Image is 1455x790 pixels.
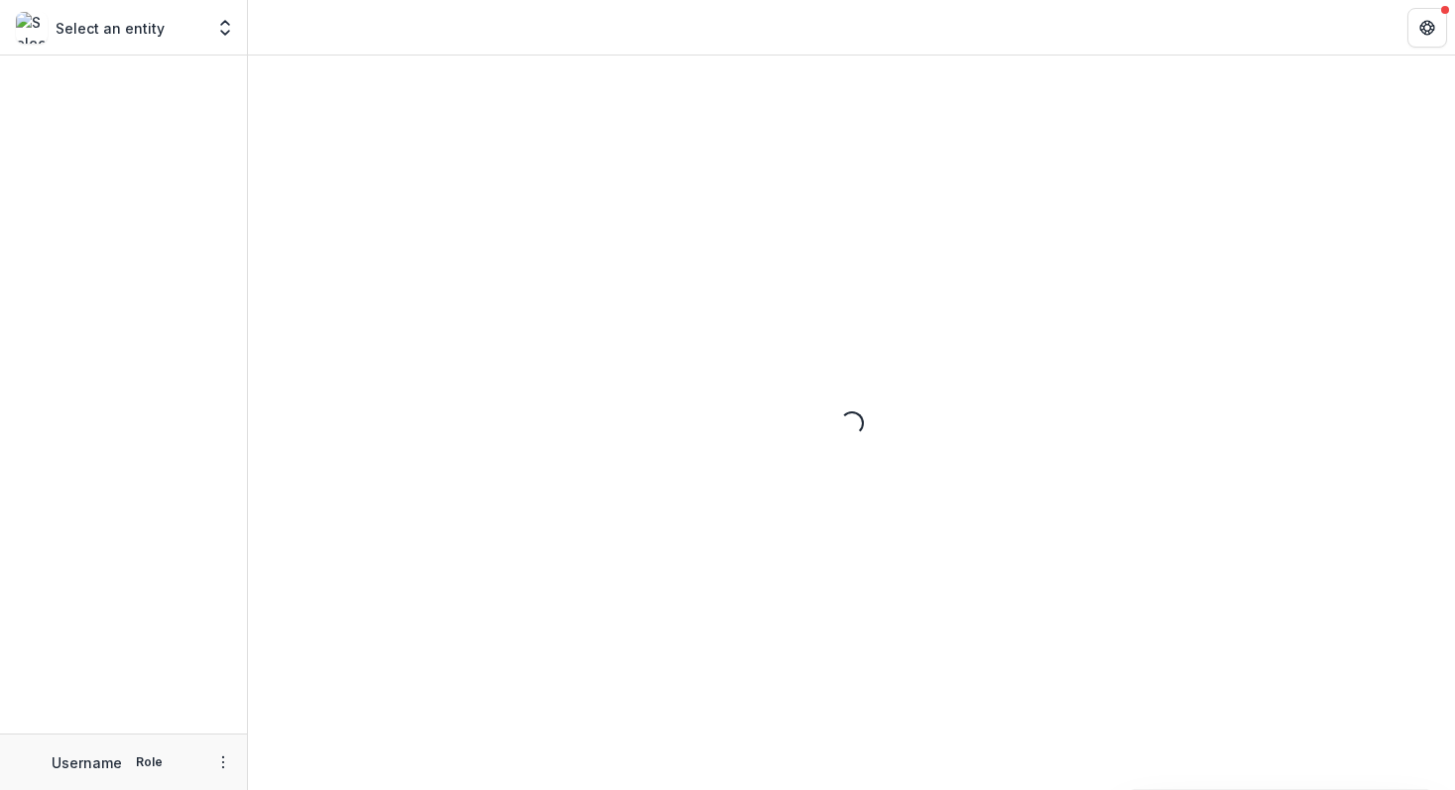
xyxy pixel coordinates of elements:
[211,8,239,48] button: Open entity switcher
[56,18,165,39] p: Select an entity
[52,752,122,773] p: Username
[1407,8,1447,48] button: Get Help
[211,750,235,774] button: More
[16,12,48,44] img: Select an entity
[130,753,169,771] p: Role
